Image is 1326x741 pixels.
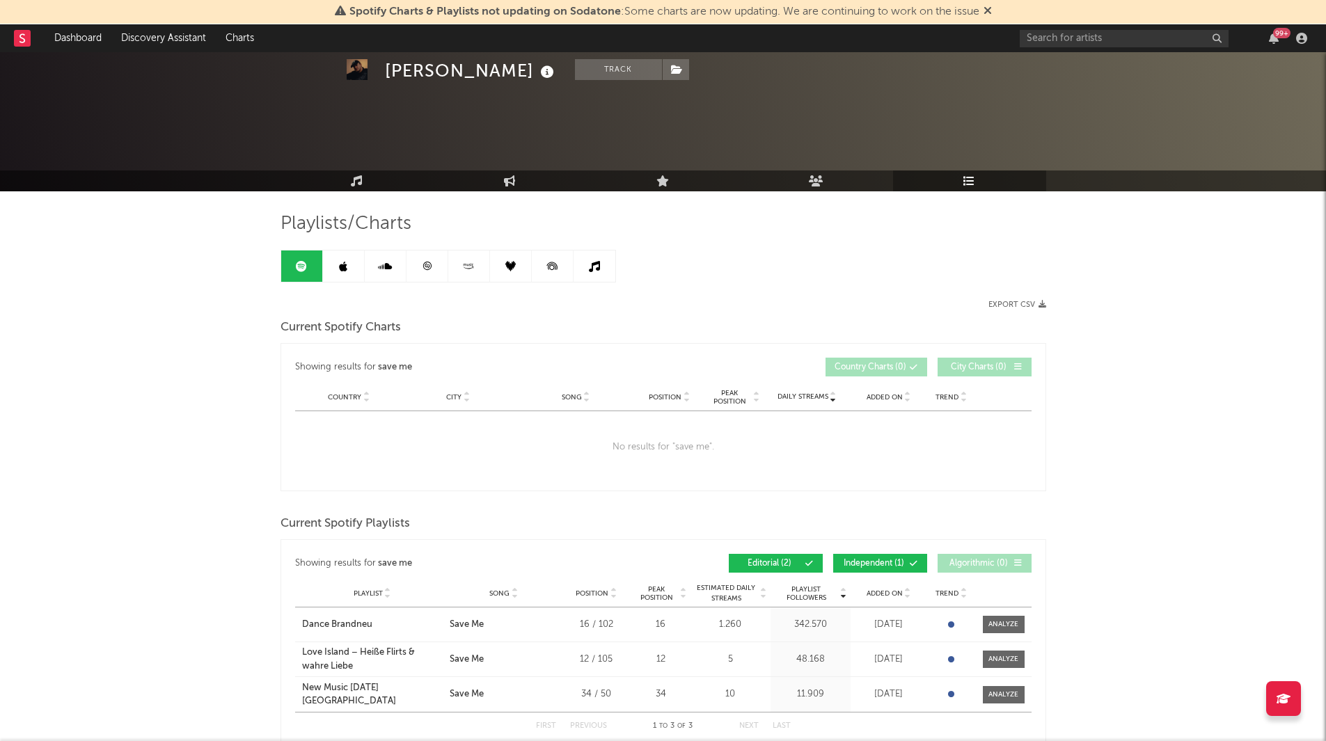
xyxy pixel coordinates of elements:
[565,653,628,667] div: 12 / 105
[738,559,802,568] span: Editorial ( 2 )
[295,554,663,573] div: Showing results for
[936,393,958,401] span: Trend
[635,653,687,667] div: 12
[826,358,927,376] button: Country Charts(0)
[694,618,767,632] div: 1.260
[281,516,410,532] span: Current Spotify Playlists
[302,681,443,708] a: New Music [DATE] [GEOGRAPHIC_DATA]
[947,363,1011,372] span: City Charts ( 0 )
[562,393,582,401] span: Song
[111,24,216,52] a: Discovery Assistant
[659,723,668,729] span: to
[833,554,927,573] button: Independent(1)
[773,722,791,730] button: Last
[489,589,510,598] span: Song
[854,618,924,632] div: [DATE]
[708,389,752,406] span: Peak Position
[774,618,847,632] div: 342.570
[378,555,412,572] div: save me
[774,585,839,602] span: Playlist Followers
[854,687,924,701] div: [DATE]
[739,722,759,730] button: Next
[281,216,411,232] span: Playlists/Charts
[385,59,558,82] div: [PERSON_NAME]
[947,559,1011,568] span: Algorithmic ( 0 )
[635,718,711,735] div: 1 3 3
[565,618,628,632] div: 16 / 102
[450,687,484,701] div: Save Me
[867,589,903,598] span: Added On
[694,653,767,667] div: 5
[328,393,361,401] span: Country
[450,618,484,632] div: Save Me
[649,393,681,401] span: Position
[842,559,906,568] span: Independent ( 1 )
[565,687,628,701] div: 34 / 50
[635,687,687,701] div: 34
[938,554,1032,573] button: Algorithmic(0)
[302,618,443,632] a: Dance Brandneu
[1273,28,1291,38] div: 99 +
[867,393,903,401] span: Added On
[778,392,828,402] span: Daily Streams
[536,722,556,730] button: First
[216,24,264,52] a: Charts
[984,6,992,17] span: Dismiss
[45,24,111,52] a: Dashboard
[835,363,906,372] span: Country Charts ( 0 )
[635,618,687,632] div: 16
[378,359,412,376] div: save me
[349,6,979,17] span: : Some charts are now updating. We are continuing to work on the issue
[677,723,686,729] span: of
[281,319,401,336] span: Current Spotify Charts
[694,687,767,701] div: 10
[936,589,958,598] span: Trend
[1020,30,1229,47] input: Search for artists
[295,411,1032,484] div: No results for " save me ".
[854,653,924,667] div: [DATE]
[774,653,847,667] div: 48.168
[938,358,1032,376] button: City Charts(0)
[575,59,662,80] button: Track
[349,6,621,17] span: Spotify Charts & Playlists not updating on Sodatone
[570,722,607,730] button: Previous
[988,301,1046,309] button: Export CSV
[302,618,372,632] div: Dance Brandneu
[295,358,663,376] div: Showing results for
[694,583,759,604] span: Estimated Daily Streams
[774,687,847,701] div: 11.909
[576,589,608,598] span: Position
[446,393,461,401] span: City
[450,653,484,667] div: Save Me
[354,589,383,598] span: Playlist
[302,646,443,673] a: Love Island – Heiße Flirts & wahre Liebe
[1269,33,1279,44] button: 99+
[729,554,823,573] button: Editorial(2)
[635,585,679,602] span: Peak Position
